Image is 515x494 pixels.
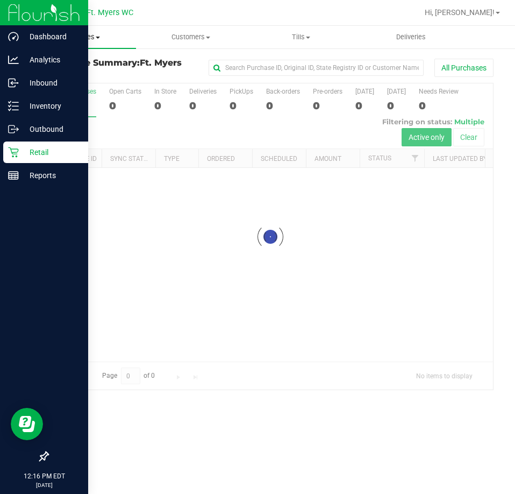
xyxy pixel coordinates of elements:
inline-svg: Dashboard [8,31,19,42]
a: Customers [136,26,246,48]
iframe: Resource center [11,408,43,440]
inline-svg: Inbound [8,77,19,88]
inline-svg: Retail [8,147,19,158]
p: Dashboard [19,30,83,43]
span: Customers [137,32,246,42]
inline-svg: Inventory [8,101,19,111]
h3: Purchase Summary: [47,58,196,77]
p: Retail [19,146,83,159]
inline-svg: Reports [8,170,19,181]
span: Ft. Myers WC [87,8,133,17]
a: Tills [246,26,356,48]
p: Analytics [19,53,83,66]
span: Tills [247,32,356,42]
a: Deliveries [356,26,466,48]
p: 12:16 PM EDT [5,471,83,481]
inline-svg: Outbound [8,124,19,135]
p: Reports [19,169,83,182]
p: Outbound [19,123,83,136]
span: Hi, [PERSON_NAME]! [425,8,495,17]
button: All Purchases [434,59,493,77]
p: [DATE] [5,481,83,489]
span: Deliveries [382,32,440,42]
p: Inbound [19,76,83,89]
inline-svg: Analytics [8,54,19,65]
p: Inventory [19,100,83,112]
input: Search Purchase ID, Original ID, State Registry ID or Customer Name... [209,60,424,76]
